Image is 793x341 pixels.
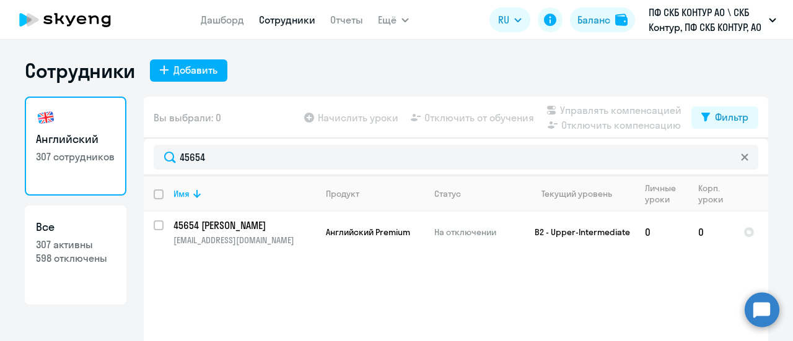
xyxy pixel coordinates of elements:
a: Дашборд [201,14,244,26]
h3: Английский [36,131,115,147]
div: Фильтр [715,110,748,124]
p: 45654 [PERSON_NAME] [173,218,313,232]
button: Балансbalance [570,7,635,32]
span: Вы выбрали: 0 [154,110,221,125]
h3: Все [36,219,115,235]
p: 307 сотрудников [36,150,115,163]
div: Личные уроки [645,183,688,205]
div: Продукт [326,188,424,199]
input: Поиск по имени, email, продукту или статусу [154,145,758,170]
a: Отчеты [330,14,363,26]
div: Имя [173,188,315,199]
div: Личные уроки [645,183,680,205]
button: Фильтр [691,106,758,129]
a: 45654 [PERSON_NAME] [173,218,315,232]
div: Текущий уровень [541,188,612,199]
span: RU [498,12,509,27]
p: ПФ СКБ КОНТУР АО \ СКБ Контур, ПФ СКБ КОНТУР, АО [649,5,764,35]
button: RU [489,7,530,32]
div: Текущий уровень [530,188,634,199]
p: 307 активны [36,238,115,251]
button: Ещё [378,7,409,32]
p: [EMAIL_ADDRESS][DOMAIN_NAME] [173,235,315,246]
img: balance [615,14,628,26]
div: Корп. уроки [698,183,725,205]
div: Продукт [326,188,359,199]
a: Сотрудники [259,14,315,26]
td: B2 - Upper-Intermediate [520,212,635,253]
div: Статус [434,188,461,199]
h1: Сотрудники [25,58,135,83]
span: Ещё [378,12,396,27]
div: Добавить [173,63,217,77]
td: 0 [635,212,688,253]
td: 0 [688,212,734,253]
a: Английский307 сотрудников [25,97,126,196]
div: Корп. уроки [698,183,733,205]
div: Баланс [577,12,610,27]
p: 598 отключены [36,251,115,265]
span: Английский Premium [326,227,410,238]
a: Все307 активны598 отключены [25,205,126,304]
img: english [36,108,56,127]
div: Статус [434,188,519,199]
div: Имя [173,188,190,199]
p: На отключении [434,227,519,238]
button: Добавить [150,59,227,82]
button: ПФ СКБ КОНТУР АО \ СКБ Контур, ПФ СКБ КОНТУР, АО [642,5,782,35]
